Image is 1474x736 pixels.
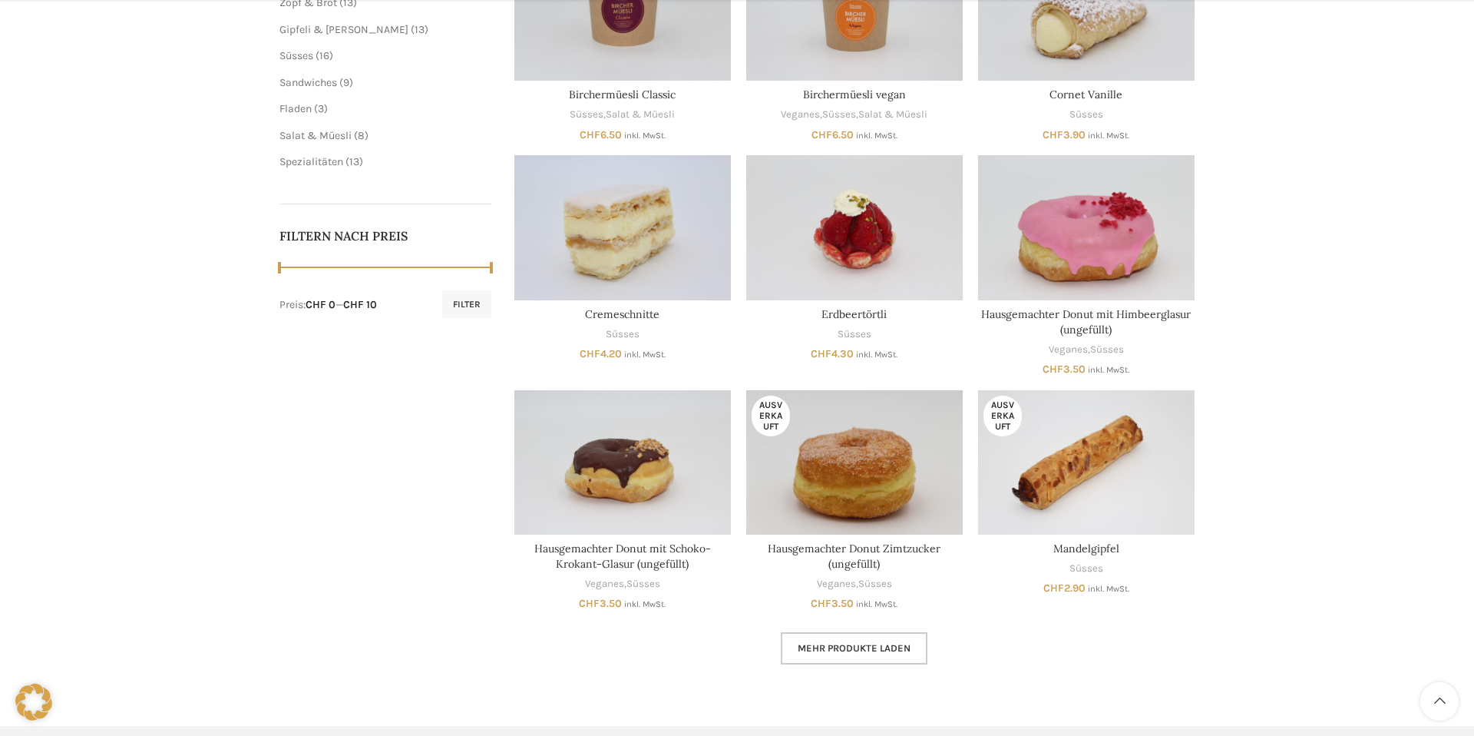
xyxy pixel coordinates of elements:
[1049,88,1122,101] a: Cornet Vanille
[279,76,337,89] a: Sandwiches
[856,131,897,141] small: inkl. MwSt.
[319,49,329,62] span: 16
[1090,343,1124,357] a: Süsses
[1420,682,1459,721] a: Scroll to top button
[983,396,1022,436] span: Ausverkauft
[585,577,624,592] a: Veganes
[752,396,790,436] span: Ausverkauft
[978,390,1195,535] a: Mandelgipfel
[606,327,640,342] a: Süsses
[1043,582,1064,595] span: CHF
[821,307,887,321] a: Erdbeertörtli
[514,108,731,122] div: ,
[1088,365,1129,375] small: inkl. MwSt.
[817,577,856,592] a: Veganes
[811,597,831,610] span: CHF
[415,23,425,36] span: 13
[580,128,600,141] span: CHF
[306,298,335,311] span: CHF 0
[746,155,963,300] a: Erdbeertörtli
[803,88,906,101] a: Birchermüesli vegan
[1043,128,1086,141] bdi: 3.90
[856,350,897,360] small: inkl. MwSt.
[279,155,343,168] a: Spezialitäten
[798,642,911,655] span: Mehr Produkte laden
[279,23,408,36] a: Gipfeli & [PERSON_NAME]
[580,347,622,360] bdi: 4.20
[981,307,1191,337] a: Hausgemachter Donut mit Himbeerglasur (ungefüllt)
[822,108,856,122] a: Süsses
[569,88,676,101] a: Birchermüesli Classic
[1049,343,1088,357] a: Veganes
[811,597,854,610] bdi: 3.50
[856,599,897,609] small: inkl. MwSt.
[514,577,731,592] div: ,
[279,102,312,115] a: Fladen
[838,327,871,342] a: Süsses
[624,131,666,141] small: inkl. MwSt.
[358,129,365,142] span: 8
[746,577,963,592] div: ,
[585,307,659,321] a: Cremeschnitte
[579,597,600,610] span: CHF
[1088,131,1129,141] small: inkl. MwSt.
[626,577,660,592] a: Süsses
[318,102,324,115] span: 3
[349,155,359,168] span: 13
[579,597,622,610] bdi: 3.50
[811,347,831,360] span: CHF
[1069,562,1103,576] a: Süsses
[1088,584,1129,594] small: inkl. MwSt.
[580,347,600,360] span: CHF
[580,128,622,141] bdi: 6.50
[978,155,1195,300] a: Hausgemachter Donut mit Himbeerglasur (ungefüllt)
[858,108,927,122] a: Salat & Müesli
[534,542,711,571] a: Hausgemachter Donut mit Schoko-Krokant-Glasur (ungefüllt)
[442,290,491,318] button: Filter
[570,108,603,122] a: Süsses
[279,297,377,313] div: Preis: —
[746,108,963,122] div: , ,
[858,577,892,592] a: Süsses
[768,542,940,571] a: Hausgemachter Donut Zimtzucker (ungefüllt)
[343,298,377,311] span: CHF 10
[781,108,820,122] a: Veganes
[514,390,731,535] a: Hausgemachter Donut mit Schoko-Krokant-Glasur (ungefüllt)
[1043,582,1086,595] bdi: 2.90
[279,129,352,142] a: Salat & Müesli
[1043,363,1086,376] bdi: 3.50
[606,108,675,122] a: Salat & Müesli
[746,390,963,535] a: Hausgemachter Donut Zimtzucker (ungefüllt)
[624,599,666,609] small: inkl. MwSt.
[624,350,666,360] small: inkl. MwSt.
[1043,363,1063,376] span: CHF
[978,343,1195,357] div: ,
[1043,128,1063,141] span: CHF
[514,155,731,300] a: Cremeschnitte
[1069,108,1103,122] a: Süsses
[811,128,832,141] span: CHF
[1053,542,1119,555] a: Mandelgipfel
[343,76,349,89] span: 9
[811,128,854,141] bdi: 6.50
[781,632,927,665] a: Mehr Produkte laden
[811,347,854,360] bdi: 4.30
[279,49,313,62] a: Süsses
[279,227,491,244] h5: Filtern nach Preis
